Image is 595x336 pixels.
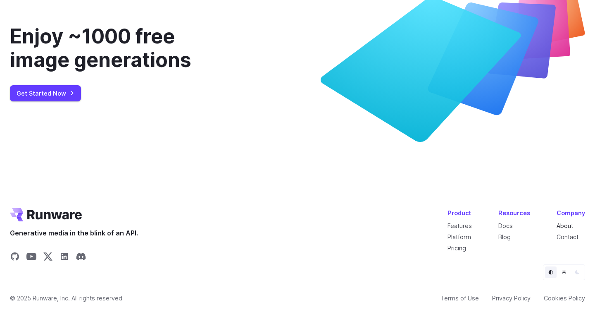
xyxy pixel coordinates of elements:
[447,245,466,252] a: Pricing
[498,222,513,229] a: Docs
[10,208,82,221] a: Go to /
[558,266,570,278] button: Light
[543,264,585,280] ul: Theme selector
[447,222,472,229] a: Features
[557,208,585,218] div: Company
[447,208,472,218] div: Product
[498,208,530,218] div: Resources
[492,293,531,303] a: Privacy Policy
[26,252,36,264] a: Share on YouTube
[545,266,557,278] button: Default
[571,266,583,278] button: Dark
[10,228,138,239] span: Generative media in the blink of an API.
[544,293,585,303] a: Cookies Policy
[557,233,578,240] a: Contact
[440,293,479,303] a: Terms of Use
[43,252,53,264] a: Share on X
[10,293,122,303] span: © 2025 Runware, Inc. All rights reserved
[10,85,81,101] a: Get Started Now
[10,252,20,264] a: Share on GitHub
[59,252,69,264] a: Share on LinkedIn
[76,252,86,264] a: Share on Discord
[447,233,471,240] a: Platform
[557,222,573,229] a: About
[10,24,235,72] div: Enjoy ~1000 free image generations
[498,233,511,240] a: Blog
